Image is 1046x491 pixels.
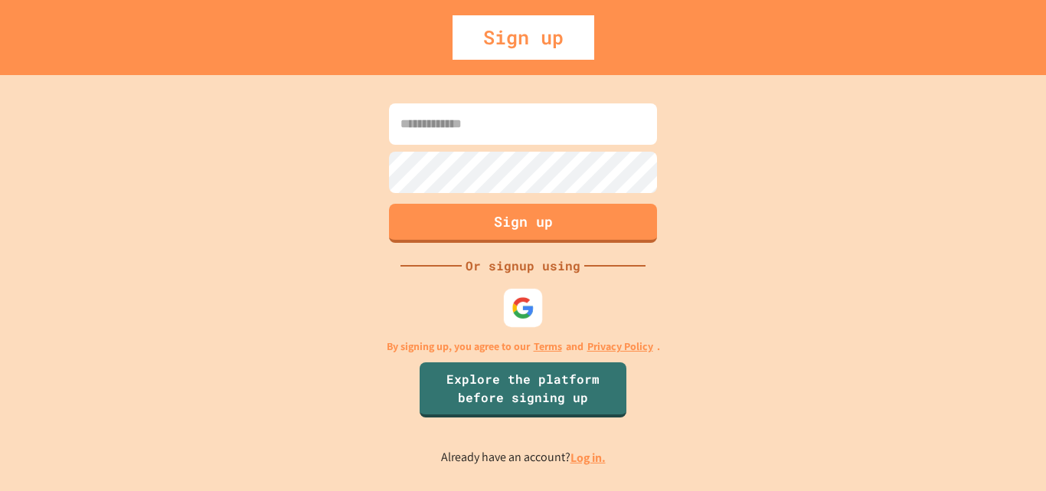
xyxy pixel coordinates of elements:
[534,339,562,355] a: Terms
[387,339,660,355] p: By signing up, you agree to our and .
[441,448,606,467] p: Already have an account?
[453,15,594,60] div: Sign up
[420,362,626,417] a: Explore the platform before signing up
[389,204,657,243] button: Sign up
[512,296,534,319] img: google-icon.svg
[462,257,584,275] div: Or signup using
[587,339,653,355] a: Privacy Policy
[570,450,606,466] a: Log in.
